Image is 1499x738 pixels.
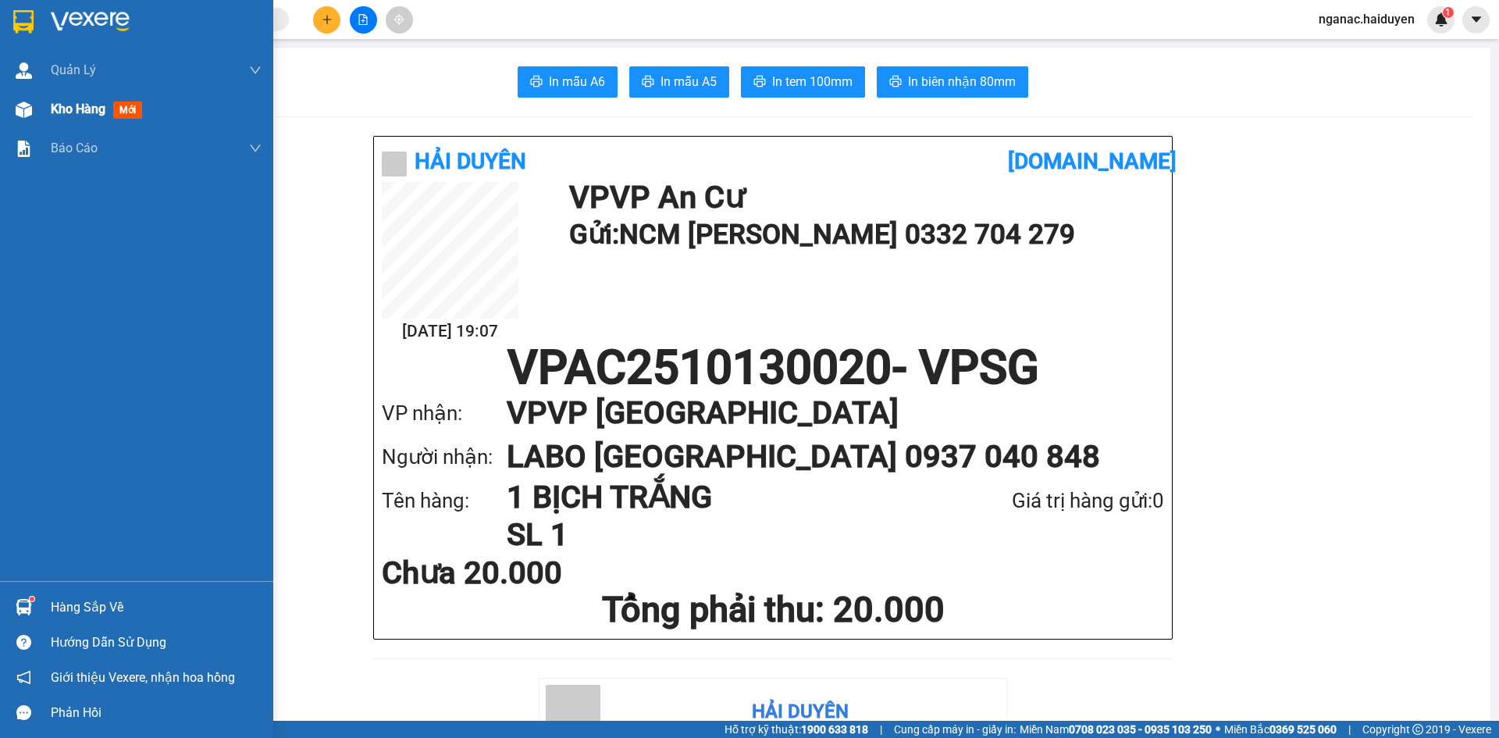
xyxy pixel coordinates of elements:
[801,723,868,736] strong: 1900 633 818
[382,344,1164,391] h1: VPAC2510130020 - VPSG
[249,64,262,77] span: down
[725,721,868,738] span: Hỗ trợ kỹ thuật:
[530,75,543,90] span: printer
[51,668,235,687] span: Giới thiệu Vexere, nhận hoa hồng
[382,441,507,473] div: Người nhận:
[1020,721,1212,738] span: Miền Nam
[1269,723,1337,736] strong: 0369 525 060
[16,670,31,685] span: notification
[642,75,654,90] span: printer
[386,6,413,34] button: aim
[16,705,31,720] span: message
[13,10,34,34] img: logo-vxr
[1469,12,1483,27] span: caret-down
[1462,6,1490,34] button: caret-down
[382,589,1164,631] h1: Tổng phải thu: 20.000
[149,51,308,88] div: LABO [GEOGRAPHIC_DATA]
[51,102,105,116] span: Kho hàng
[629,66,729,98] button: printerIn mẫu A5
[507,391,1133,435] h1: VP VP [GEOGRAPHIC_DATA]
[660,72,717,91] span: In mẫu A5
[16,599,32,615] img: warehouse-icon
[889,75,902,90] span: printer
[113,102,142,119] span: mới
[249,142,262,155] span: down
[569,182,1156,213] h1: VP VP An Cư
[149,88,308,110] div: 0937040848
[322,14,333,25] span: plus
[1412,724,1423,735] span: copyright
[753,75,766,90] span: printer
[507,479,929,516] h1: 1 BỊCH TRẮNG
[51,596,262,619] div: Hàng sắp về
[30,597,34,601] sup: 1
[350,6,377,34] button: file-add
[569,213,1156,256] h1: Gửi: NCM [PERSON_NAME] 0332 704 279
[772,72,853,91] span: In tem 100mm
[149,15,187,31] span: Nhận:
[13,70,138,91] div: 0332704279
[51,60,96,80] span: Quản Lý
[313,6,340,34] button: plus
[1348,721,1351,738] span: |
[880,721,882,738] span: |
[1224,721,1337,738] span: Miền Bắc
[16,635,31,650] span: question-circle
[507,516,929,554] h1: SL 1
[13,32,138,70] div: NCM [PERSON_NAME]
[13,13,138,32] div: VP An Cư
[382,485,507,517] div: Tên hàng:
[16,102,32,118] img: warehouse-icon
[51,631,262,654] div: Hướng dẫn sử dụng
[382,398,507,430] div: VP nhận:
[507,435,1133,479] h1: LABO [GEOGRAPHIC_DATA] 0937 040 848
[908,72,1016,91] span: In biên nhận 80mm
[877,66,1028,98] button: printerIn biên nhận 80mm
[149,13,308,51] div: VP [GEOGRAPHIC_DATA]
[894,721,1016,738] span: Cung cấp máy in - giấy in:
[929,485,1164,517] div: Giá trị hàng gửi: 0
[1443,7,1454,18] sup: 1
[1008,148,1177,174] b: [DOMAIN_NAME]
[393,14,404,25] span: aim
[415,148,526,174] b: Hải Duyên
[1069,723,1212,736] strong: 0708 023 035 - 0935 103 250
[51,138,98,158] span: Báo cáo
[16,62,32,79] img: warehouse-icon
[549,72,605,91] span: In mẫu A6
[382,319,518,344] h2: [DATE] 19:07
[1216,726,1220,733] span: ⚪️
[16,141,32,157] img: solution-icon
[358,14,369,25] span: file-add
[13,15,37,31] span: Gửi:
[1445,7,1451,18] span: 1
[51,701,262,725] div: Phản hồi
[741,66,865,98] button: printerIn tem 100mm
[382,558,640,589] div: Chưa 20.000
[1306,9,1427,29] span: nganac.haiduyen
[1434,12,1448,27] img: icon-new-feature
[752,697,849,727] div: Hải Duyên
[518,66,618,98] button: printerIn mẫu A6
